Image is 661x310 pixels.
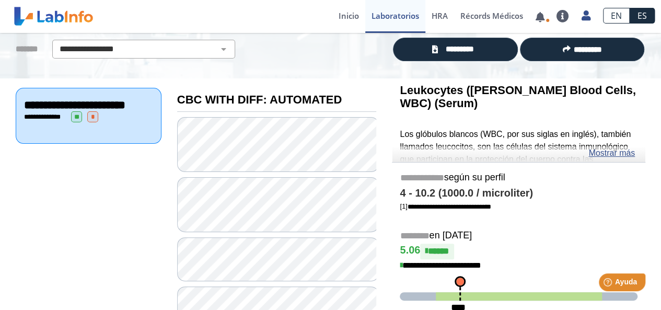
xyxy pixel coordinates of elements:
[400,202,491,210] a: [1]
[630,8,655,24] a: ES
[177,93,342,106] b: CBC WITH DIFF: AUTOMATED
[400,244,637,259] h4: 5.06
[400,187,637,200] h4: 4 - 10.2 (1000.0 / microliter)
[568,269,650,298] iframe: Help widget launcher
[400,230,637,242] h5: en [DATE]
[588,147,635,159] a: Mostrar más
[603,8,630,24] a: EN
[400,84,635,110] b: Leukocytes ([PERSON_NAME] Blood Cells, WBC) (Serum)
[400,172,637,184] h5: según su perfil
[432,10,448,21] span: HRA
